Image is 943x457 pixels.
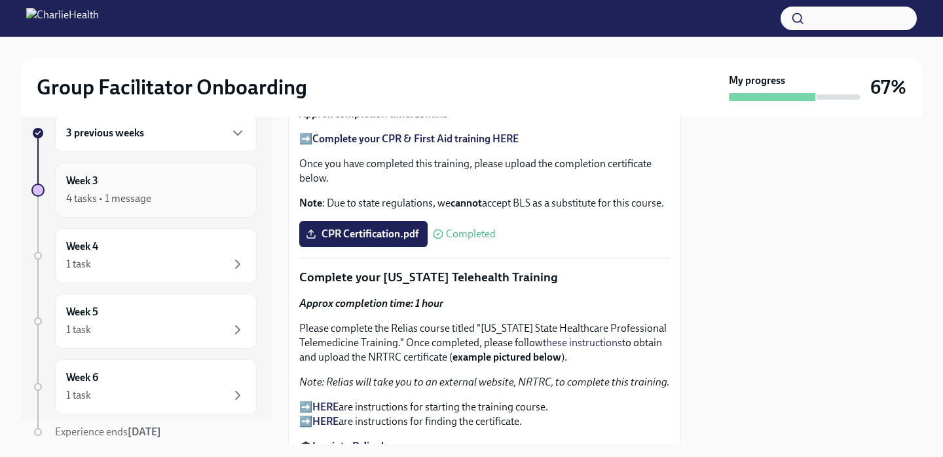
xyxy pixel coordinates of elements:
em: Note: Relias will take you to an external website, NRTRC, to complete this training. [299,376,670,388]
img: CharlieHealth [26,8,99,29]
h6: Week 6 [66,370,98,385]
h6: Week 4 [66,239,98,254]
a: Week 34 tasks • 1 message [31,163,257,218]
span: Completed [446,229,496,239]
h6: Week 3 [66,174,98,188]
div: 3 previous weeks [55,114,257,152]
div: 4 tasks • 1 message [66,191,151,206]
p: Once you have completed this training, please upload the completion certificate below. [299,157,670,186]
a: Complete your CPR & First Aid training HERE [312,132,519,145]
p: Please complete the Relias course titled "[US_STATE] State Healthcare Professional Telemedicine T... [299,321,670,365]
h6: Week 5 [66,305,98,319]
div: 1 task [66,388,91,403]
strong: Approx completion time: 1 hour [299,297,443,309]
a: these instructions [543,336,622,349]
p: Complete your [US_STATE] Telehealth Training [299,269,670,286]
a: Week 51 task [31,294,257,349]
strong: Note [299,197,322,209]
strong: example pictured below [453,351,561,363]
h3: 67% [870,75,906,99]
a: HERE [312,401,339,413]
strong: cannot [451,197,482,209]
a: Week 41 task [31,228,257,283]
strong: [DATE] [128,426,161,438]
p: : Due to state regulations, we accept BLS as a substitute for this course. [299,196,670,210]
label: CPR Certification.pdf [299,221,428,247]
p: ➡️ are instructions for starting the training course. ➡️ are instructions for finding the certifi... [299,400,670,429]
a: HERE [312,415,339,427]
span: CPR Certification.pdf [308,228,418,241]
span: Experience ends [55,426,161,438]
strong: My progress [729,73,785,88]
div: 1 task [66,257,91,271]
div: 1 task [66,323,91,337]
p: ➡️ [299,132,670,146]
a: Week 61 task [31,359,257,414]
h2: Group Facilitator Onboarding [37,74,307,100]
a: Log into Relias here [312,440,401,452]
h6: 3 previous weeks [66,126,144,140]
